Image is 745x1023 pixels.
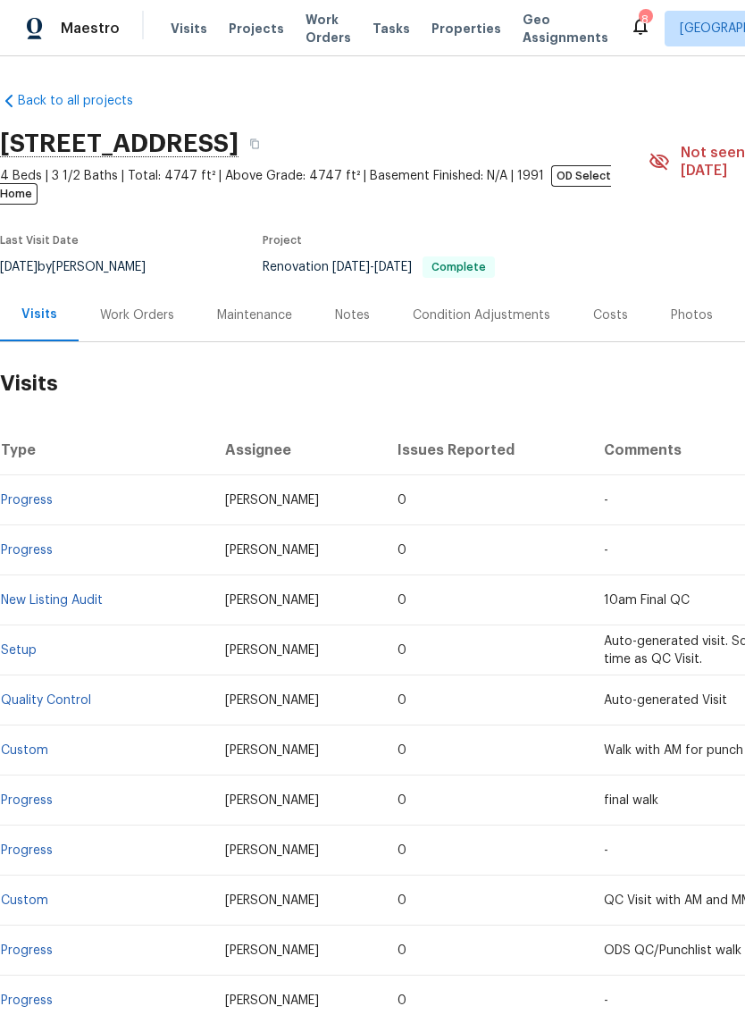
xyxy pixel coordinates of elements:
[604,994,608,1007] span: -
[225,844,319,857] span: [PERSON_NAME]
[372,22,410,35] span: Tasks
[523,11,608,46] span: Geo Assignments
[604,844,608,857] span: -
[332,261,412,273] span: -
[1,494,53,507] a: Progress
[1,644,37,657] a: Setup
[225,744,319,757] span: [PERSON_NAME]
[593,306,628,324] div: Costs
[383,425,589,475] th: Issues Reported
[1,694,91,707] a: Quality Control
[263,261,495,273] span: Renovation
[211,425,384,475] th: Assignee
[374,261,412,273] span: [DATE]
[239,128,271,160] button: Copy Address
[335,306,370,324] div: Notes
[1,994,53,1007] a: Progress
[431,20,501,38] span: Properties
[306,11,351,46] span: Work Orders
[398,744,406,757] span: 0
[604,794,658,807] span: final walk
[424,262,493,273] span: Complete
[398,894,406,907] span: 0
[225,494,319,507] span: [PERSON_NAME]
[1,944,53,957] a: Progress
[1,544,53,557] a: Progress
[225,544,319,557] span: [PERSON_NAME]
[604,694,727,707] span: Auto-generated Visit
[671,306,713,324] div: Photos
[21,306,57,323] div: Visits
[604,944,741,957] span: ODS QC/Punchlist walk
[398,694,406,707] span: 0
[413,306,550,324] div: Condition Adjustments
[1,794,53,807] a: Progress
[1,744,48,757] a: Custom
[1,594,103,607] a: New Listing Audit
[225,994,319,1007] span: [PERSON_NAME]
[398,844,406,857] span: 0
[1,894,48,907] a: Custom
[225,894,319,907] span: [PERSON_NAME]
[398,944,406,957] span: 0
[225,594,319,607] span: [PERSON_NAME]
[332,261,370,273] span: [DATE]
[217,306,292,324] div: Maintenance
[100,306,174,324] div: Work Orders
[398,644,406,657] span: 0
[229,20,284,38] span: Projects
[1,844,53,857] a: Progress
[225,644,319,657] span: [PERSON_NAME]
[171,20,207,38] span: Visits
[398,544,406,557] span: 0
[398,594,406,607] span: 0
[604,544,608,557] span: -
[225,694,319,707] span: [PERSON_NAME]
[263,235,302,246] span: Project
[61,20,120,38] span: Maestro
[225,944,319,957] span: [PERSON_NAME]
[398,994,406,1007] span: 0
[225,794,319,807] span: [PERSON_NAME]
[639,11,651,29] div: 8
[604,594,690,607] span: 10am Final QC
[398,794,406,807] span: 0
[398,494,406,507] span: 0
[604,494,608,507] span: -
